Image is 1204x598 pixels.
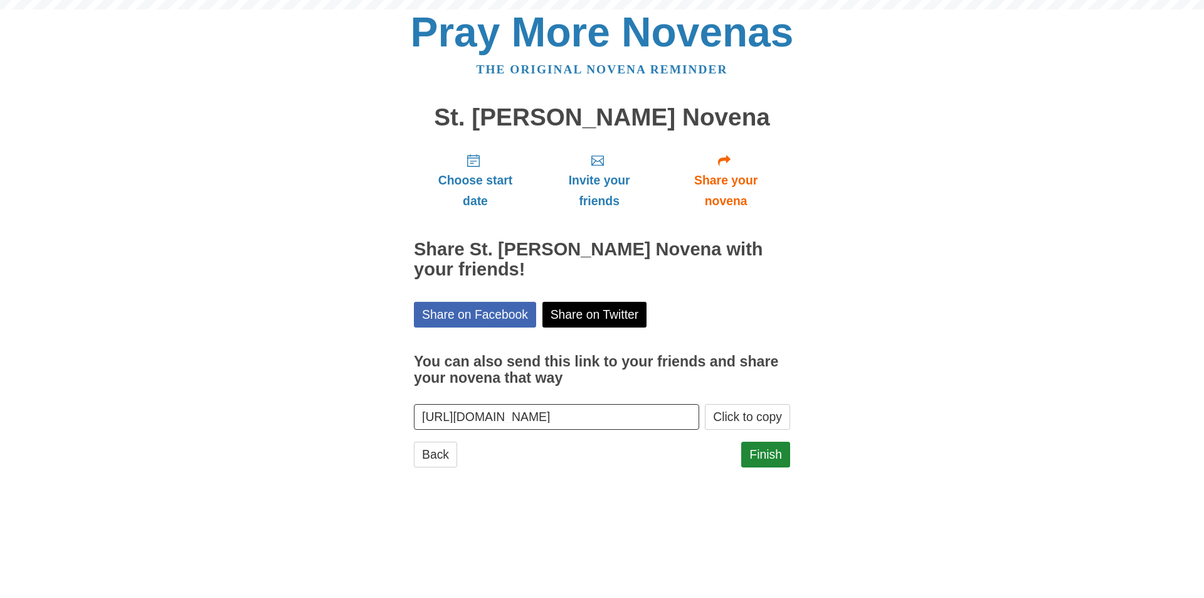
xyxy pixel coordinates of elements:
[414,143,537,218] a: Choose start date
[414,354,790,386] h3: You can also send this link to your friends and share your novena that way
[411,9,794,55] a: Pray More Novenas
[542,302,647,328] a: Share on Twitter
[414,240,790,280] h2: Share St. [PERSON_NAME] Novena with your friends!
[477,63,728,76] a: The original novena reminder
[741,442,790,467] a: Finish
[705,404,790,430] button: Click to copy
[674,170,778,211] span: Share your novena
[414,104,790,131] h1: St. [PERSON_NAME] Novena
[549,170,649,211] span: Invite your friends
[414,302,536,328] a: Share on Facebook
[662,143,790,218] a: Share your novena
[426,170,524,211] span: Choose start date
[537,143,662,218] a: Invite your friends
[414,442,457,467] a: Back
